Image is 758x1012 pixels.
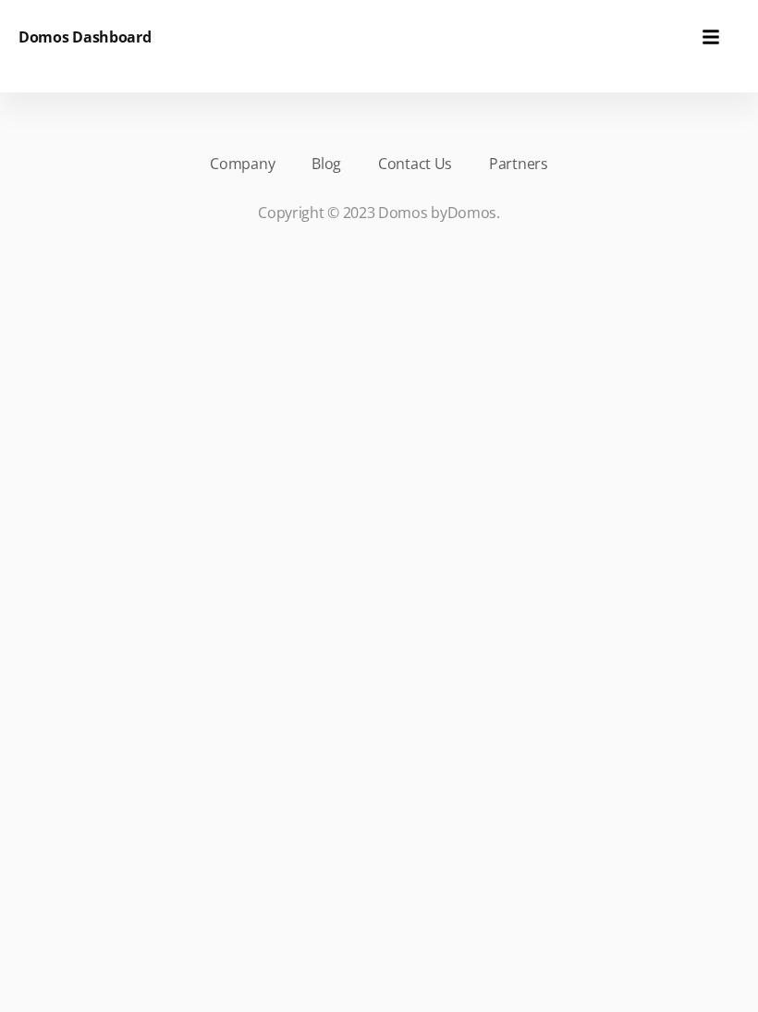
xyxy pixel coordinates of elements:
[312,152,341,175] a: Blog
[378,152,452,175] a: Contact Us
[46,201,712,224] p: Copyright © 2023 Domos by .
[18,26,152,48] h6: Domos Dashboard
[210,152,275,175] a: Company
[489,152,548,175] a: Partners
[447,202,497,223] a: Domos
